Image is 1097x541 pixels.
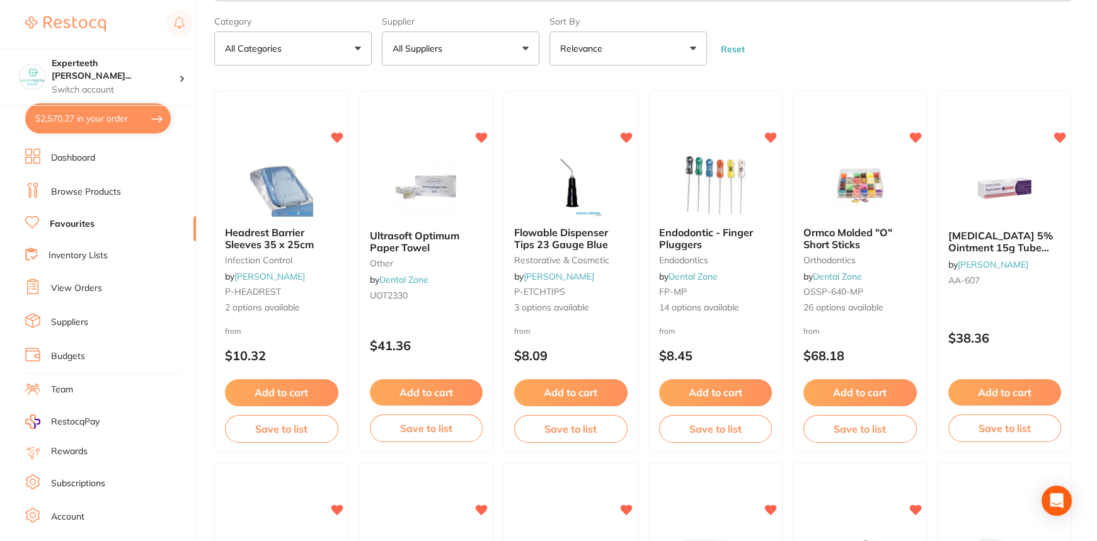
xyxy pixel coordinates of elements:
button: Add to cart [370,379,483,406]
small: other [370,258,483,268]
a: [PERSON_NAME] [524,271,594,282]
img: RestocqPay [25,414,40,429]
span: 3 options available [514,302,628,314]
b: Flowable Dispenser Tips 23 Gauge Blue [514,227,628,250]
h4: Experteeth Eastwood West [52,57,179,82]
span: Ultrasoft Optimum Paper Towel [370,229,459,253]
a: [PERSON_NAME] [234,271,305,282]
p: $41.36 [370,338,483,353]
a: Team [51,384,73,396]
p: All Suppliers [393,42,447,55]
label: Supplier [382,16,539,26]
p: $38.36 [948,331,1062,345]
button: Add to cart [659,379,772,406]
img: Endodontic - Finger Pluggers [674,154,756,217]
b: Ultrasoft Optimum Paper Towel [370,230,483,253]
button: $2,570.27 in your order [25,103,171,134]
a: Favourites [50,218,95,231]
a: Suppliers [51,316,88,329]
span: from [514,326,531,336]
a: Dental Zone [669,271,718,282]
span: Endodontic - Finger Pluggers [659,226,753,250]
label: Sort By [549,16,707,26]
button: Save to list [514,415,628,443]
span: Headrest Barrier Sleeves 35 x 25cm [225,226,314,250]
p: Switch account [52,84,179,96]
a: Dental Zone [379,274,428,285]
img: Headrest Barrier Sleeves 35 x 25cm [241,154,323,217]
span: by [370,274,428,285]
p: $68.18 [803,348,917,363]
button: Save to list [225,415,338,443]
p: $8.45 [659,348,772,363]
a: Subscriptions [51,477,105,490]
img: Flowable Dispenser Tips 23 Gauge Blue [530,154,612,217]
span: by [659,271,718,282]
a: Rewards [51,445,88,458]
img: Restocq Logo [25,16,106,31]
small: infection control [225,255,338,265]
small: Orthodontics [803,255,917,265]
a: RestocqPay [25,414,100,429]
span: P-ETCHTIPS [514,286,565,297]
p: Relevance [560,42,607,55]
small: restorative & cosmetic [514,255,628,265]
img: XYLOCAINE 5% Ointment 15g Tube Topical Anaesthetic [963,157,1045,220]
button: All Suppliers [382,31,539,65]
button: Add to cart [948,379,1062,406]
span: by [803,271,862,282]
button: Relevance [549,31,707,65]
span: 2 options available [225,302,338,314]
button: Save to list [659,415,772,443]
a: Budgets [51,350,85,363]
span: from [659,326,675,336]
small: Endodontics [659,255,772,265]
p: $10.32 [225,348,338,363]
a: Dashboard [51,152,95,164]
button: All Categories [214,31,372,65]
span: Flowable Dispenser Tips 23 Gauge Blue [514,226,608,250]
p: All Categories [225,42,287,55]
span: RestocqPay [51,416,100,428]
button: Save to list [370,414,483,442]
span: by [948,259,1028,270]
span: [MEDICAL_DATA] 5% Ointment 15g Tube Topical Anaesthetic [948,229,1053,265]
span: P-HEADREST [225,286,281,297]
b: Headrest Barrier Sleeves 35 x 25cm [225,227,338,250]
span: from [803,326,820,336]
a: Dental Zone [813,271,862,282]
span: by [514,271,594,282]
span: FP-MP [659,286,687,297]
button: Add to cart [514,379,628,406]
span: 26 options available [803,302,917,314]
b: Endodontic - Finger Pluggers [659,227,772,250]
span: from [225,326,241,336]
div: Open Intercom Messenger [1042,486,1072,516]
p: $8.09 [514,348,628,363]
span: by [225,271,305,282]
a: Restocq Logo [25,9,106,38]
a: Account [51,511,84,523]
span: UOT2330 [370,290,408,301]
button: Save to list [803,415,917,443]
a: View Orders [51,282,102,295]
a: Inventory Lists [49,249,108,262]
span: OSSP-640-MP [803,286,863,297]
img: Experteeth Eastwood West [20,64,45,89]
b: Ormco Molded "O" Short Sticks [803,227,917,250]
a: Browse Products [51,186,121,198]
button: Save to list [948,414,1062,442]
button: Add to cart [225,379,338,406]
span: 14 options available [659,302,772,314]
b: XYLOCAINE 5% Ointment 15g Tube Topical Anaesthetic [948,230,1062,253]
a: [PERSON_NAME] [958,259,1028,270]
button: Add to cart [803,379,917,406]
label: Category [214,16,372,26]
button: Reset [717,43,749,55]
span: AA-607 [948,275,980,286]
img: Ormco Molded "O" Short Sticks [819,154,901,217]
img: Ultrasoft Optimum Paper Towel [385,157,467,220]
span: Ormco Molded "O" Short Sticks [803,226,892,250]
